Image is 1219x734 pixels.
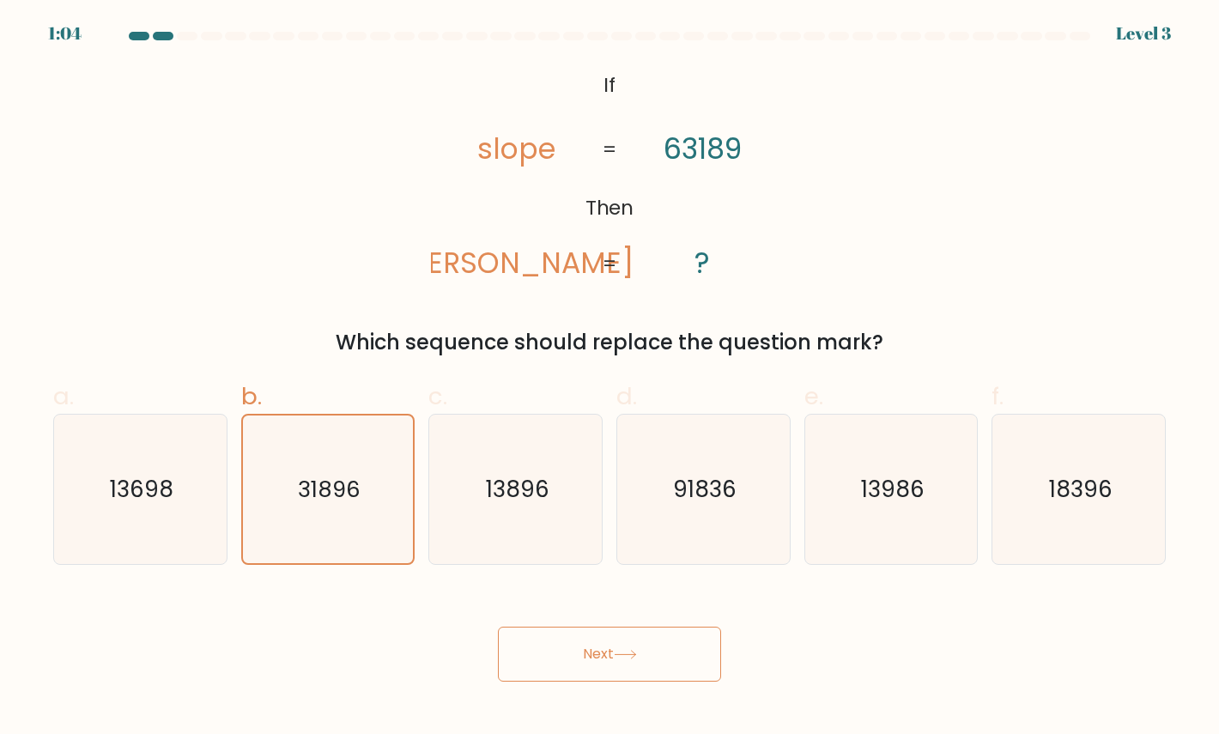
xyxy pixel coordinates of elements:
button: Next [498,627,721,682]
tspan: 63189 [664,129,742,169]
svg: @import url('[URL][DOMAIN_NAME]); [431,65,788,286]
text: 13896 [485,474,549,505]
text: 13986 [861,474,925,505]
tspan: slope [477,129,555,169]
span: e. [804,379,823,413]
span: f. [992,379,1004,413]
span: d. [616,379,637,413]
div: Level 3 [1116,21,1171,46]
tspan: If [603,71,616,99]
text: 31896 [298,474,361,505]
span: a. [53,379,74,413]
tspan: = [603,136,616,163]
span: b. [241,379,262,413]
text: 18396 [1048,474,1112,505]
tspan: = [603,251,616,278]
text: 91836 [673,474,737,505]
tspan: ? [694,244,710,284]
div: Which sequence should replace the question mark? [64,327,1155,358]
span: c. [428,379,447,413]
tspan: Then [585,194,634,221]
text: 13698 [110,474,173,505]
tspan: [PERSON_NAME] [399,243,634,283]
div: 1:04 [48,21,82,46]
